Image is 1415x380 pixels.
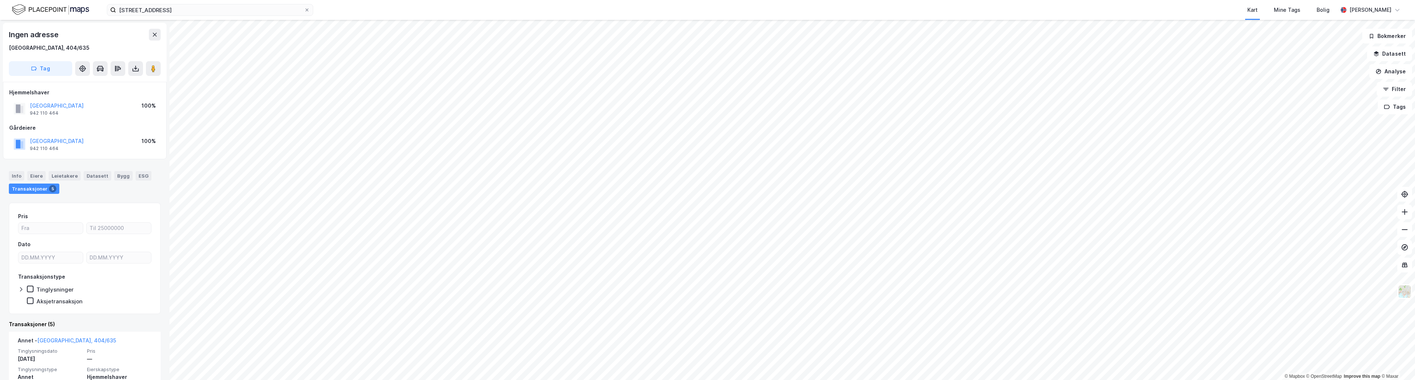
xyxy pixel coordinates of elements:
div: Tinglysninger [36,286,74,293]
div: Dato [18,240,31,249]
input: Søk på adresse, matrikkel, gårdeiere, leietakere eller personer [116,4,304,15]
a: [GEOGRAPHIC_DATA], 404/635 [37,337,116,344]
div: Kart [1247,6,1258,14]
div: Transaksjoner [9,184,59,194]
img: Z [1398,285,1412,299]
span: Eierskapstype [87,366,152,373]
div: Kontrollprogram for chat [1378,345,1415,380]
img: logo.f888ab2527a4732fd821a326f86c7f29.svg [12,3,89,16]
input: Fra [18,223,83,234]
a: Mapbox [1285,374,1305,379]
button: Tag [9,61,72,76]
div: Pris [18,212,28,221]
div: Datasett [84,171,111,181]
div: Aksjetransaksjon [36,298,83,305]
div: Mine Tags [1274,6,1300,14]
div: Annet - [18,336,116,348]
div: 5 [49,185,56,192]
div: Ingen adresse [9,29,60,41]
div: [GEOGRAPHIC_DATA], 404/635 [9,43,90,52]
input: DD.MM.YYYY [18,252,83,263]
span: Pris [87,348,152,354]
input: DD.MM.YYYY [87,252,151,263]
div: 942 110 464 [30,146,59,151]
div: Leietakere [49,171,81,181]
div: Bolig [1317,6,1330,14]
div: Gårdeiere [9,123,160,132]
a: OpenStreetMap [1306,374,1342,379]
div: Transaksjonstype [18,272,65,281]
span: Tinglysningsdato [18,348,83,354]
div: Bygg [114,171,133,181]
div: — [87,355,152,363]
div: 100% [141,101,156,110]
span: Tinglysningstype [18,366,83,373]
div: [DATE] [18,355,83,363]
button: Tags [1378,100,1412,114]
iframe: Chat Widget [1378,345,1415,380]
div: [PERSON_NAME] [1349,6,1391,14]
input: Til 25000000 [87,223,151,234]
a: Improve this map [1344,374,1380,379]
div: Eiere [27,171,46,181]
button: Bokmerker [1362,29,1412,43]
div: 942 110 464 [30,110,59,116]
button: Filter [1377,82,1412,97]
div: ESG [136,171,151,181]
div: Info [9,171,24,181]
button: Analyse [1369,64,1412,79]
div: Hjemmelshaver [9,88,160,97]
button: Datasett [1367,46,1412,61]
div: Transaksjoner (5) [9,320,161,329]
div: 100% [141,137,156,146]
